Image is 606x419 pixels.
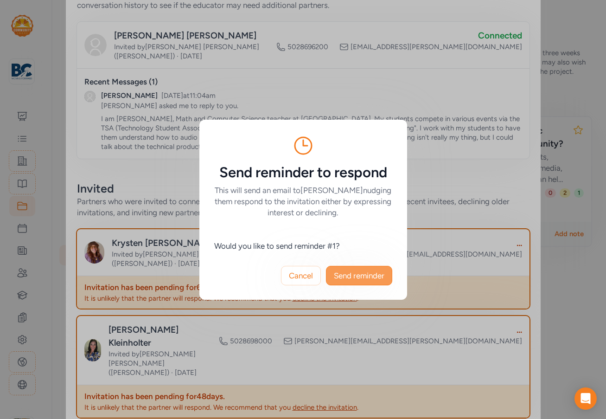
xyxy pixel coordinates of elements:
[326,266,392,285] button: Send reminder
[574,387,597,410] div: Open Intercom Messenger
[289,270,313,281] span: Cancel
[214,164,392,181] h5: Send reminder to respond
[334,270,384,281] span: Send reminder
[215,186,391,217] span: This will send an email to [PERSON_NAME] nudging them respond to the invitation either by express...
[281,266,321,285] button: Cancel
[214,240,392,251] div: Would you like to send reminder # 1 ?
